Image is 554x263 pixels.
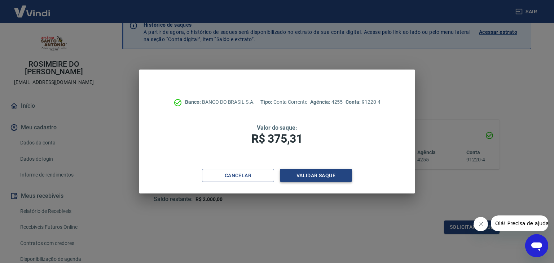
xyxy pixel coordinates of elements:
[251,132,303,146] span: R$ 375,31
[346,98,380,106] p: 91220-4
[4,5,61,11] span: Olá! Precisa de ajuda?
[491,215,548,231] iframe: Mensagem da empresa
[310,98,343,106] p: 4255
[185,99,202,105] span: Banco:
[346,99,362,105] span: Conta:
[474,217,488,231] iframe: Fechar mensagem
[310,99,331,105] span: Agência:
[260,98,307,106] p: Conta Corrente
[525,234,548,257] iframe: Botão para abrir a janela de mensagens
[280,169,352,182] button: Validar saque
[185,98,255,106] p: BANCO DO BRASIL S.A.
[202,169,274,182] button: Cancelar
[257,124,297,131] span: Valor do saque:
[260,99,273,105] span: Tipo:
